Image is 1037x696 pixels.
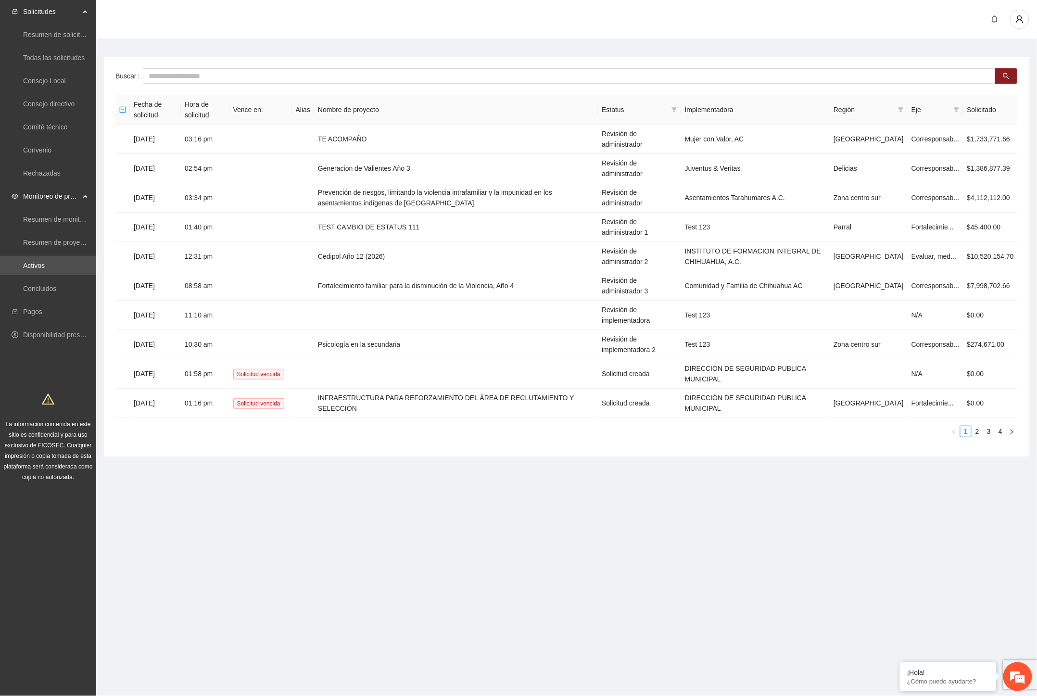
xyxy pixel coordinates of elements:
td: Juventus & Veritas [681,154,830,183]
td: [DATE] [130,154,181,183]
span: Solicitud vencida [233,369,284,380]
td: [GEOGRAPHIC_DATA] [830,125,908,154]
td: 02:54 pm [181,154,229,183]
td: $1,733,771.66 [963,125,1018,154]
td: 01:40 pm [181,213,229,242]
td: DIRECCIÓN DE SEGURIDAD PUBLICA MUNICIPAL [681,389,830,418]
span: eye [12,193,18,200]
span: filter [670,102,679,117]
span: right [1009,429,1015,435]
td: $4,112,112.00 [963,183,1018,213]
li: 1 [960,426,972,437]
span: Estatus [602,104,668,115]
td: N/A [908,359,963,389]
span: bell [987,15,1002,23]
span: filter [952,102,961,117]
td: Comunidad y Familia de Chihuahua AC [681,271,830,301]
span: minus-square [119,106,126,113]
td: N/A [908,301,963,330]
div: ¡Hola! [907,669,989,676]
td: $10,520,154.70 [963,242,1018,271]
li: Previous Page [948,426,960,437]
td: $1,386,877.39 [963,154,1018,183]
p: ¿Cómo puedo ayudarte? [907,678,989,685]
a: 4 [995,426,1006,437]
td: Psicología en la secundaria [314,330,598,359]
span: filter [671,107,677,113]
span: Solicitudes [23,2,80,21]
td: Revisión de administrador [598,183,681,213]
td: [DATE] [130,242,181,271]
td: Test 123 [681,301,830,330]
span: La información contenida en este sitio es confidencial y para uso exclusivo de FICOSEC. Cualquier... [4,421,93,481]
td: Zona centro sur [830,330,908,359]
td: DIRECCIÓN DE SEGURIDAD PUBLICA MUNICIPAL [681,359,830,389]
td: Solicitud creada [598,359,681,389]
td: Generacion de Valientes Año 3 [314,154,598,183]
th: Implementadora [681,95,830,125]
td: Delicias [830,154,908,183]
span: Región [834,104,894,115]
td: TE ACOMPAÑO [314,125,598,154]
a: Convenio [23,146,51,154]
td: [DATE] [130,330,181,359]
a: 3 [984,426,994,437]
td: Test 123 [681,330,830,359]
span: filter [898,107,904,113]
td: Mujer con Valor, AC [681,125,830,154]
span: Solicitud vencida [233,398,284,409]
span: Corresponsab... [911,194,960,202]
a: Resumen de proyectos aprobados [23,239,126,246]
button: search [995,68,1017,84]
a: Disponibilidad presupuestal [23,331,105,339]
span: Evaluar, med... [911,253,956,260]
a: Rechazadas [23,169,61,177]
a: Consejo directivo [23,100,75,108]
td: Revisión de implementadora [598,301,681,330]
a: Resumen de solicitudes por aprobar [23,31,131,38]
span: Estamos en línea. [56,128,133,226]
a: 1 [961,426,971,437]
td: Test 123 [681,213,830,242]
td: [DATE] [130,301,181,330]
td: Solicitud creada [598,389,681,418]
a: 2 [972,426,983,437]
button: user [1010,10,1029,29]
td: 11:10 am [181,301,229,330]
span: filter [896,102,906,117]
td: 01:16 pm [181,389,229,418]
span: Eje [911,104,950,115]
td: Revisión de administrador 2 [598,242,681,271]
td: INSTITUTO DE FORMACION INTEGRAL DE CHIHUAHUA, A.C. [681,242,830,271]
td: 01:58 pm [181,359,229,389]
td: $274,671.00 [963,330,1018,359]
td: 08:58 am [181,271,229,301]
button: right [1006,426,1018,437]
button: bell [987,12,1002,27]
a: Resumen de monitoreo [23,215,93,223]
td: Parral [830,213,908,242]
td: 03:34 pm [181,183,229,213]
span: left [951,429,957,435]
li: 3 [983,426,995,437]
button: left [948,426,960,437]
a: Concluidos [23,285,56,292]
span: Corresponsab... [911,135,960,143]
span: Fortalecimie... [911,223,954,231]
a: Todas las solicitudes [23,54,85,62]
div: Minimizar ventana de chat en vivo [158,5,181,28]
td: TEST CAMBIO DE ESTATUS 111 [314,213,598,242]
td: 10:30 am [181,330,229,359]
td: [GEOGRAPHIC_DATA] [830,271,908,301]
td: Revisión de administrador 1 [598,213,681,242]
td: 12:31 pm [181,242,229,271]
span: Corresponsab... [911,341,960,348]
th: Nombre de proyecto [314,95,598,125]
td: Revisión de implementadora 2 [598,330,681,359]
th: Solicitado [963,95,1018,125]
span: Fortalecimie... [911,399,954,407]
td: [GEOGRAPHIC_DATA] [830,242,908,271]
span: Corresponsab... [911,165,960,172]
td: Asentamientos Tarahumares A.C. [681,183,830,213]
td: $45,400.00 [963,213,1018,242]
